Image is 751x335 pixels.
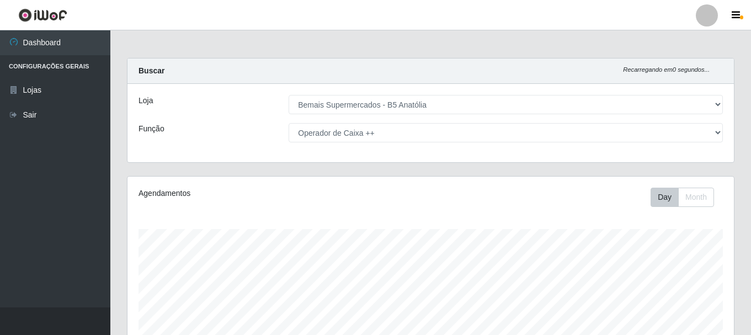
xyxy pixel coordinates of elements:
[623,66,710,73] i: Recarregando em 0 segundos...
[678,188,714,207] button: Month
[139,95,153,107] label: Loja
[651,188,714,207] div: First group
[651,188,723,207] div: Toolbar with button groups
[139,123,164,135] label: Função
[139,66,164,75] strong: Buscar
[18,8,67,22] img: CoreUI Logo
[651,188,679,207] button: Day
[139,188,372,199] div: Agendamentos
